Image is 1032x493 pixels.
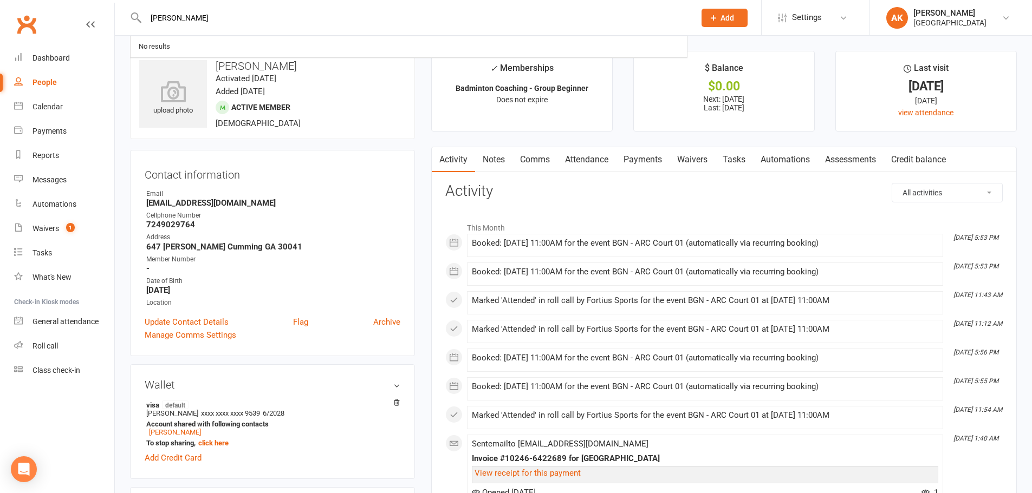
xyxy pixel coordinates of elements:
[216,119,301,128] span: [DEMOGRAPHIC_DATA]
[231,103,290,111] span: Active member
[953,377,998,385] i: [DATE] 5:55 PM
[146,400,395,409] strong: visa
[33,273,72,281] div: What's New
[472,439,648,449] span: Sent email to [EMAIL_ADDRESS][DOMAIN_NAME]
[953,262,998,270] i: [DATE] 5:53 PM
[913,18,986,28] div: [GEOGRAPHIC_DATA]
[216,87,265,96] time: Added [DATE]
[33,102,63,111] div: Calendar
[817,147,884,172] a: Assessments
[162,400,189,409] span: default
[139,60,406,72] h3: [PERSON_NAME]
[146,264,400,273] strong: -
[753,147,817,172] a: Automations
[14,70,114,95] a: People
[616,147,670,172] a: Payments
[14,265,114,290] a: What's New
[146,285,400,295] strong: [DATE]
[33,224,59,233] div: Waivers
[496,95,548,104] span: Does not expire
[146,220,400,229] strong: 7249029764
[263,409,284,417] span: 6/2028
[146,242,400,252] strong: 647 [PERSON_NAME] Cumming GA 30041
[953,291,1002,299] i: [DATE] 11:43 AM
[14,143,114,168] a: Reports
[445,183,1003,200] h3: Activity
[792,5,822,30] span: Settings
[14,46,114,70] a: Dashboard
[66,223,75,232] span: 1
[142,10,687,25] input: Search...
[953,234,998,241] i: [DATE] 5:53 PM
[33,200,76,208] div: Automations
[644,81,804,92] div: $0.00
[14,334,114,358] a: Roll call
[145,379,400,391] h3: Wallet
[14,216,114,241] a: Waivers 1
[11,456,37,482] div: Open Intercom Messenger
[145,165,400,181] h3: Contact information
[472,296,938,305] div: Marked 'Attended' in roll call by Fortius Sports for the event BGN - ARC Court 01 at [DATE] 11:00AM
[146,211,400,221] div: Cellphone Number
[884,147,953,172] a: Credit balance
[953,349,998,356] i: [DATE] 5:56 PM
[472,325,938,334] div: Marked 'Attended' in roll call by Fortius Sports for the event BGN - ARC Court 01 at [DATE] 11:00AM
[139,81,207,116] div: upload photo
[475,147,512,172] a: Notes
[145,315,229,328] a: Update Contact Details
[146,298,400,308] div: Location
[472,411,938,420] div: Marked 'Attended' in roll call by Fortius Sports for the event BGN - ARC Court 01 at [DATE] 11:00AM
[490,63,497,74] i: ✓
[146,420,395,428] strong: Account shared with following contacts
[456,84,588,93] strong: Badminton Coaching - Group Beginner
[953,406,1002,413] i: [DATE] 11:54 AM
[33,317,99,326] div: General attendance
[913,8,986,18] div: [PERSON_NAME]
[33,248,52,257] div: Tasks
[145,328,236,341] a: Manage Comms Settings
[33,341,58,350] div: Roll call
[146,198,400,208] strong: [EMAIL_ADDRESS][DOMAIN_NAME]
[472,382,938,391] div: Booked: [DATE] 11:00AM for the event BGN - ARC Court 01 (automatically via recurring booking)
[293,315,308,328] a: Flag
[14,95,114,119] a: Calendar
[846,95,1007,107] div: [DATE]
[432,147,475,172] a: Activity
[13,11,40,38] a: Clubworx
[14,192,114,216] a: Automations
[146,254,400,265] div: Member Number
[146,276,400,286] div: Date of Birth
[135,39,173,55] div: No results
[898,108,953,117] a: view attendance
[705,61,743,81] div: $ Balance
[145,399,400,449] li: [PERSON_NAME]
[953,320,1002,327] i: [DATE] 11:12 AM
[14,168,114,192] a: Messages
[472,239,938,248] div: Booked: [DATE] 11:00AM for the event BGN - ARC Court 01 (automatically via recurring booking)
[146,189,400,199] div: Email
[198,439,229,447] a: click here
[472,267,938,277] div: Booked: [DATE] 11:00AM for the event BGN - ARC Court 01 (automatically via recurring booking)
[721,14,734,22] span: Add
[33,151,59,160] div: Reports
[670,147,715,172] a: Waivers
[490,61,554,81] div: Memberships
[201,409,260,417] span: xxxx xxxx xxxx 9539
[512,147,557,172] a: Comms
[33,127,67,135] div: Payments
[373,315,400,328] a: Archive
[475,468,581,478] a: View receipt for this payment
[557,147,616,172] a: Attendance
[715,147,753,172] a: Tasks
[33,78,57,87] div: People
[702,9,748,27] button: Add
[14,119,114,143] a: Payments
[886,7,908,29] div: AK
[216,74,276,83] time: Activated [DATE]
[472,353,938,363] div: Booked: [DATE] 11:00AM for the event BGN - ARC Court 01 (automatically via recurring booking)
[145,451,202,464] a: Add Credit Card
[14,241,114,265] a: Tasks
[472,454,938,463] div: Invoice #10246-6422689 for [GEOGRAPHIC_DATA]
[146,232,400,242] div: Address
[445,216,1003,234] li: This Month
